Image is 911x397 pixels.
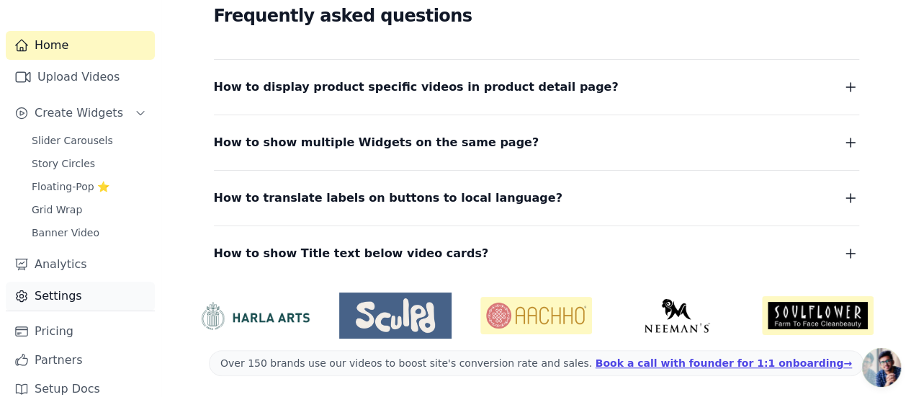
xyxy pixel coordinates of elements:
span: Create Widgets [35,104,123,122]
a: Analytics [6,250,155,279]
img: HarlaArts [199,301,310,331]
button: How to show Title text below video cards? [214,244,859,264]
span: Slider Carousels [32,133,113,148]
span: Story Circles [32,156,95,171]
h2: Frequently asked questions [214,1,859,30]
span: Floating-Pop ⭐ [32,179,109,194]
a: Story Circles [23,153,155,174]
span: How to display product specific videos in product detail page? [214,77,619,97]
span: Grid Wrap [32,202,82,217]
button: How to translate labels on buttons to local language? [214,188,859,208]
button: Create Widgets [6,99,155,128]
a: Pricing [6,317,155,346]
a: Open chat [862,348,901,387]
span: How to show Title text below video cards? [214,244,489,264]
a: Home [6,31,155,60]
a: Banner Video [23,223,155,243]
span: Banner Video [32,226,99,240]
a: Book a call with founder for 1:1 onboarding [596,357,852,369]
button: How to display product specific videos in product detail page? [214,77,859,97]
a: Upload Videos [6,63,155,92]
img: Sculpd US [339,298,451,333]
a: Grid Wrap [23,200,155,220]
img: Soulflower [762,296,874,336]
img: Aachho [480,297,592,334]
img: Neeman's [621,298,732,333]
a: Slider Carousels [23,130,155,151]
a: Partners [6,346,155,375]
span: How to show multiple Widgets on the same page? [214,133,539,153]
a: Floating-Pop ⭐ [23,177,155,197]
span: How to translate labels on buttons to local language? [214,188,562,208]
button: How to show multiple Widgets on the same page? [214,133,859,153]
a: Settings [6,282,155,311]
